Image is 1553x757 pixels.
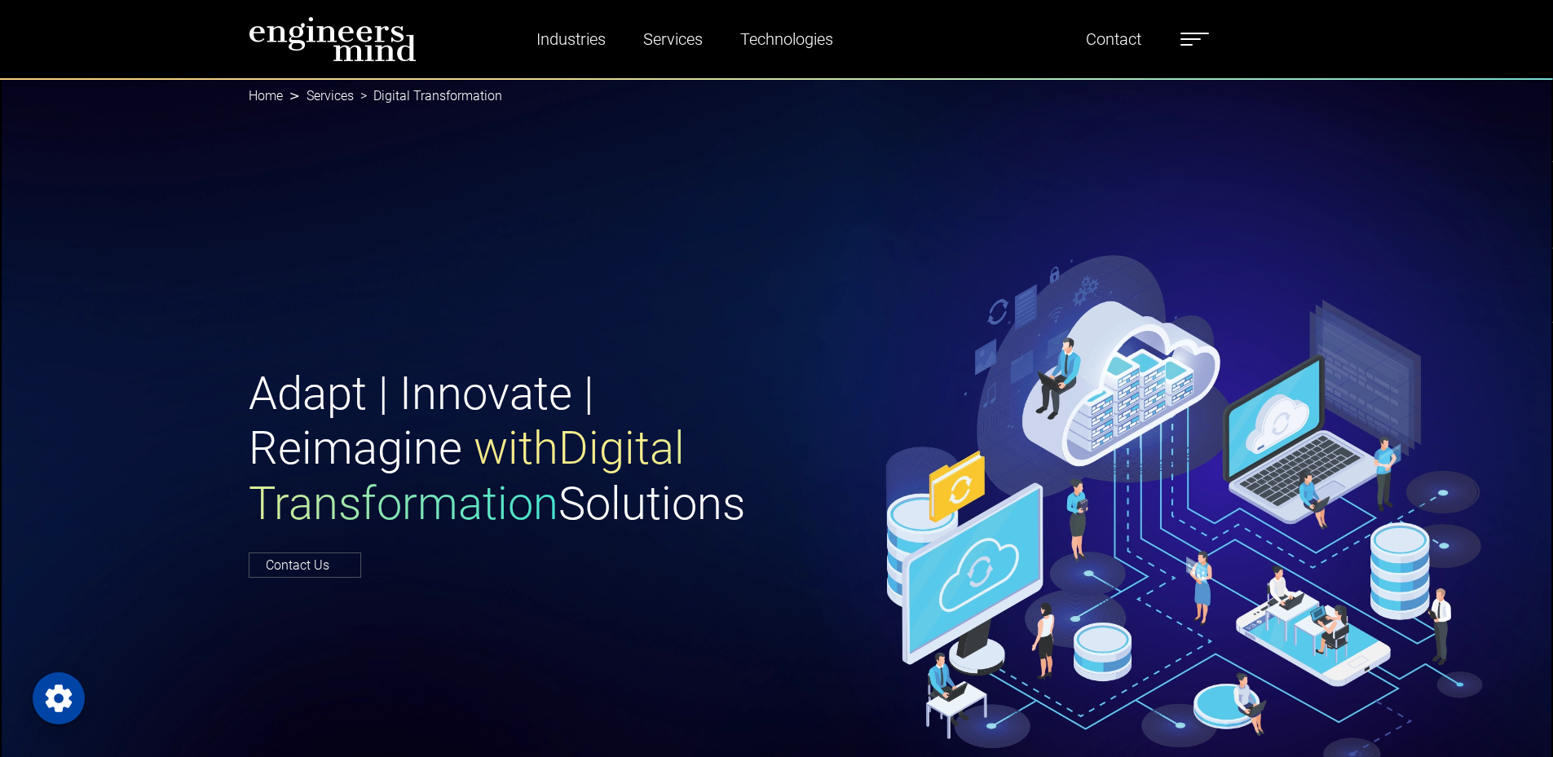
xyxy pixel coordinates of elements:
[249,88,283,103] a: Home
[734,20,840,58] a: Technologies
[307,88,354,103] a: Services
[637,20,709,58] a: Services
[249,16,417,62] img: logo
[249,421,685,530] span: with Digital Transformation
[530,20,612,58] a: Industries
[249,552,361,578] a: Contact Us
[354,86,502,106] li: Digital Transformation
[1079,20,1148,58] a: Contact
[249,78,1305,114] nav: breadcrumb
[249,367,767,531] h1: Adapt | Innovate | Reimagine Solutions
